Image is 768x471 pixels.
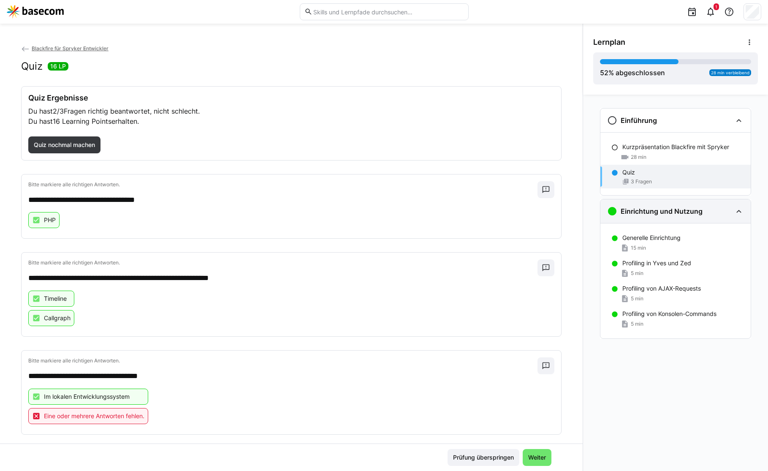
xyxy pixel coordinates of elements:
p: Bitte markiere alle richtigen Antworten. [28,357,537,364]
h3: Quiz Ergebnisse [28,93,554,103]
p: Profiling von Konsolen-Commands [622,310,716,318]
p: Generelle Einrichtung [622,234,681,242]
span: Prüfung überspringen [452,453,515,462]
h2: Quiz [21,60,43,73]
span: 16 Learning Points [53,117,111,125]
span: 5 min [631,295,643,302]
p: Quiz [622,168,635,177]
span: Blackfire für Spryker Entwickler [32,45,109,52]
span: 28 min verbleibend [711,70,749,75]
div: % abgeschlossen [600,68,665,78]
p: Im lokalen Entwicklungssystem [44,392,130,401]
button: Weiter [523,449,551,466]
p: PHP [44,216,56,224]
input: Skills und Lernpfade durchsuchen… [312,8,464,16]
span: 16 LP [50,62,66,71]
span: 2/3 [53,107,64,115]
p: Kurzpräsentation Blackfire mit Spryker [622,143,729,151]
span: Quiz nochmal machen [33,141,96,149]
h3: Einrichtung und Nutzung [621,207,703,215]
span: 28 min [631,154,646,161]
span: 15 min [631,245,646,251]
h3: Einführung [621,116,657,125]
p: Timeline [44,294,67,303]
button: Quiz nochmal machen [28,136,100,153]
span: 1 [715,4,717,9]
p: Profiling von AJAX-Requests [622,284,701,293]
p: Bitte markiere alle richtigen Antworten. [28,181,537,188]
span: 3 Fragen [631,178,652,185]
span: Weiter [527,453,547,462]
p: Profiling in Yves und Zed [622,259,691,267]
span: 5 min [631,321,643,327]
span: 5 min [631,270,643,277]
p: Callgraph [44,314,71,322]
a: Blackfire für Spryker Entwickler [21,45,109,52]
span: Eine oder mehrere Antworten fehlen. [44,412,144,420]
p: Du hast Fragen richtig beantwortet, nicht schlecht. [28,106,554,116]
p: Du hast erhalten. [28,116,554,126]
span: 52 [600,68,608,77]
button: Prüfung überspringen [448,449,519,466]
p: Bitte markiere alle richtigen Antworten. [28,259,537,266]
span: Lernplan [593,38,625,47]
